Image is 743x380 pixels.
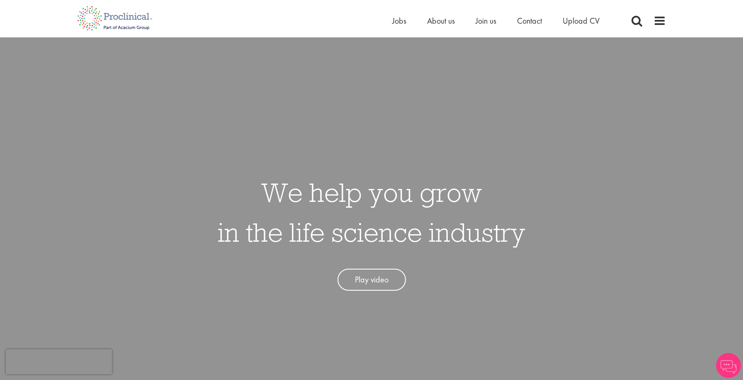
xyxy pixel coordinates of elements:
[427,15,455,26] a: About us
[476,15,496,26] a: Join us
[338,269,406,291] a: Play video
[517,15,542,26] a: Contact
[218,172,525,252] h1: We help you grow in the life science industry
[716,353,741,378] img: Chatbot
[563,15,600,26] a: Upload CV
[392,15,406,26] a: Jobs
